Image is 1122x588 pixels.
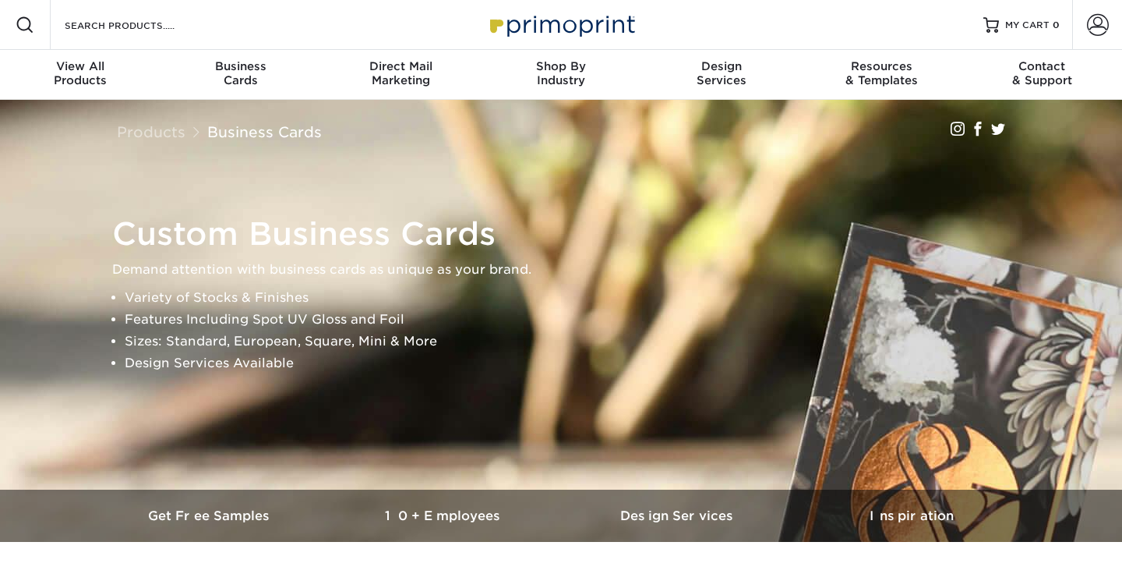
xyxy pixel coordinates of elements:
h1: Custom Business Cards [112,215,1024,253]
span: Shop By [481,59,641,73]
span: Business [161,59,321,73]
span: Design [641,59,802,73]
span: 0 [1053,19,1060,30]
input: SEARCH PRODUCTS..... [63,16,215,34]
a: Inspiration [795,490,1028,542]
a: Resources& Templates [802,50,962,100]
a: Design Services [561,490,795,542]
span: MY CART [1005,19,1050,32]
span: Direct Mail [320,59,481,73]
div: Cards [161,59,321,87]
a: Contact& Support [961,50,1122,100]
h3: Inspiration [795,508,1028,523]
a: Direct MailMarketing [320,50,481,100]
a: Get Free Samples [93,490,327,542]
a: BusinessCards [161,50,321,100]
div: Industry [481,59,641,87]
img: Primoprint [483,8,639,41]
h3: Design Services [561,508,795,523]
div: Marketing [320,59,481,87]
li: Features Including Spot UV Gloss and Foil [125,309,1024,331]
li: Design Services Available [125,352,1024,374]
span: Contact [961,59,1122,73]
h3: Get Free Samples [93,508,327,523]
h3: 10+ Employees [327,508,561,523]
a: DesignServices [641,50,802,100]
a: Business Cards [207,123,322,140]
div: Services [641,59,802,87]
p: Demand attention with business cards as unique as your brand. [112,259,1024,281]
div: & Templates [802,59,962,87]
li: Sizes: Standard, European, Square, Mini & More [125,331,1024,352]
a: Shop ByIndustry [481,50,641,100]
span: Resources [802,59,962,73]
div: & Support [961,59,1122,87]
a: Products [117,123,185,140]
a: 10+ Employees [327,490,561,542]
li: Variety of Stocks & Finishes [125,287,1024,309]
